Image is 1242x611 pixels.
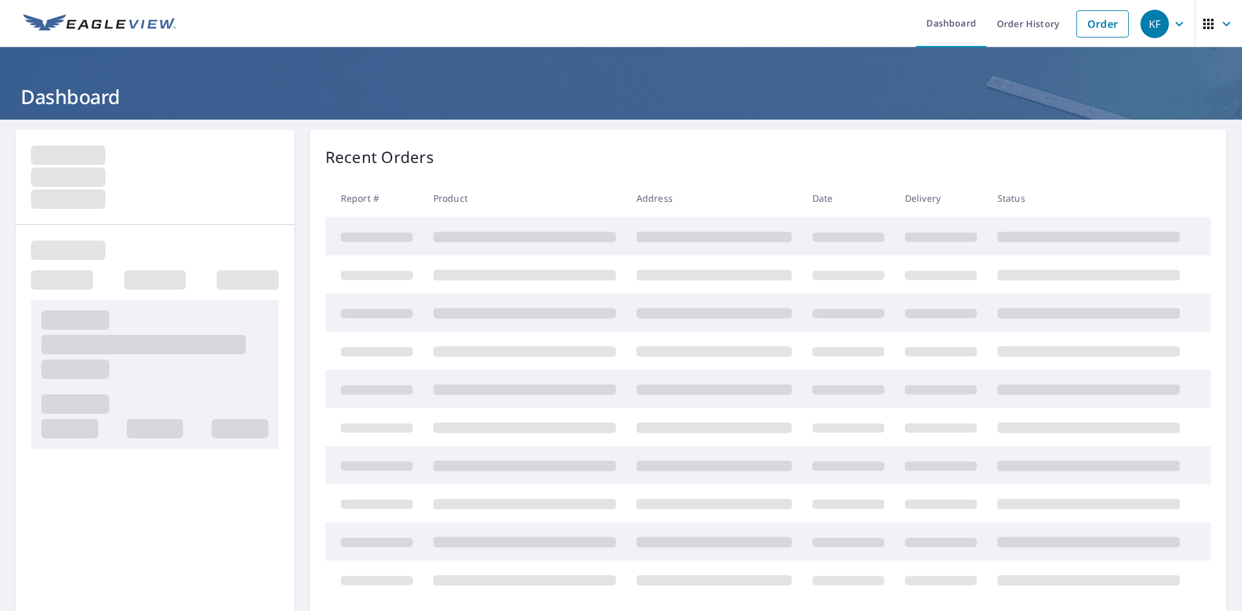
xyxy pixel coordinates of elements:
img: EV Logo [23,14,176,34]
h1: Dashboard [16,83,1226,110]
div: KF [1140,10,1169,38]
th: Address [626,179,802,217]
th: Product [423,179,626,217]
th: Date [802,179,895,217]
th: Status [987,179,1190,217]
a: Order [1076,10,1129,38]
th: Report # [325,179,423,217]
th: Delivery [895,179,987,217]
p: Recent Orders [325,145,434,169]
